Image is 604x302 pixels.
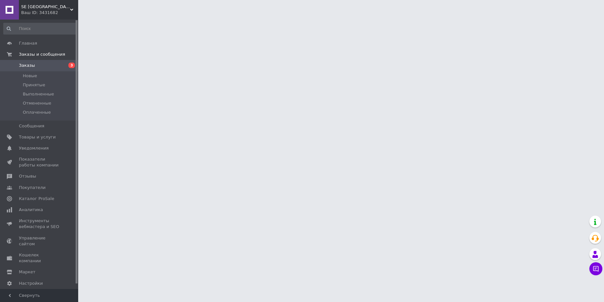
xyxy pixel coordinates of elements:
[23,109,51,115] span: Оплаченные
[19,123,44,129] span: Сообщения
[19,185,46,191] span: Покупатели
[19,40,37,46] span: Главная
[21,4,70,10] span: SE Korea
[23,73,37,79] span: Новые
[21,10,78,16] div: Ваш ID: 3431682
[589,262,602,275] button: Чат с покупателем
[19,51,65,57] span: Заказы и сообщения
[3,23,77,35] input: Поиск
[19,269,36,275] span: Маркет
[19,207,43,213] span: Аналитика
[19,235,60,247] span: Управление сайтом
[19,173,36,179] span: Отзывы
[19,145,49,151] span: Уведомления
[68,63,75,68] span: 3
[23,100,51,106] span: Отмененные
[19,280,43,286] span: Настройки
[23,91,54,97] span: Выполненные
[19,63,35,68] span: Заказы
[19,134,56,140] span: Товары и услуги
[19,218,60,230] span: Инструменты вебмастера и SEO
[23,82,45,88] span: Принятые
[19,196,54,202] span: Каталог ProSale
[19,156,60,168] span: Показатели работы компании
[19,252,60,264] span: Кошелек компании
